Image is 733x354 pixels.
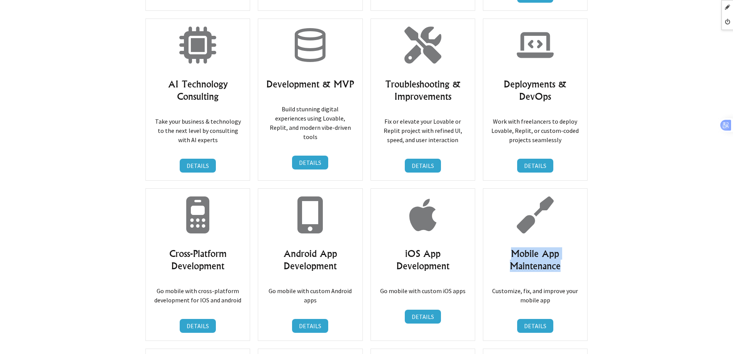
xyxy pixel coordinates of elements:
h3: iOS App Development [379,247,467,272]
a: DETAILS [517,159,553,173]
h3: Android App Development [266,247,354,272]
a: DETAILS [517,319,553,333]
h3: AI Technology Consulting [154,78,242,102]
p: Take your business & technology to the next level by consulting with AI experts [154,107,242,154]
a: DETAILS [292,319,328,333]
a: DETAILS [405,310,441,324]
h3: Cross-Platform Development [154,247,242,272]
p: Work with freelancers to deploy Lovable, Replit, or custom-coded projects seamlessly [491,107,579,154]
p: Fix or elevate your Lovable or Replit project with refined UI, speed, and user interaction [379,107,467,154]
p: Go mobile with custom iOS apps [379,277,467,305]
h3: Development & MVP [266,78,354,90]
a: DETAILS [180,319,216,333]
a: DETAILS [405,159,441,173]
h3: Deployments & DevOps [491,78,579,102]
a: DETAILS [292,156,328,169]
a: DETAILS [180,159,216,173]
h3: Mobile App Maintenance [491,247,579,272]
p: Build stunning digital experiences using Lovable, Replit, and modern vibe-driven tools [266,95,354,151]
p: Go mobile with cross-platform development for IOS and android [154,277,242,314]
p: Go mobile with custom Android apps [266,277,354,314]
p: Customize, fix, and improve your mobile app [491,277,579,314]
h3: Troubleshooting & Improvements [379,78,467,102]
